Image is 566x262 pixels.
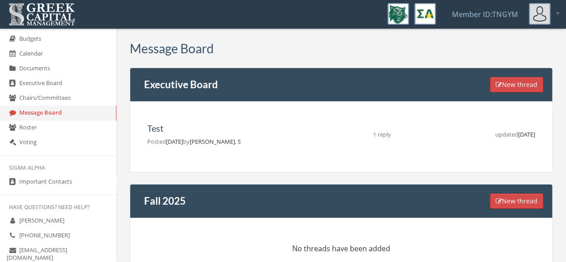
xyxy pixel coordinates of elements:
[144,195,186,207] a: Fall 2025
[147,123,163,133] a: Test
[144,78,218,90] a: Executive Board
[441,0,529,28] a: Member ID: TNGYM
[19,216,64,224] span: [PERSON_NAME]
[147,137,166,146] span: Posted
[183,137,190,146] span: by
[490,77,543,92] button: New thread
[490,193,543,209] button: New thread
[130,42,214,56] h3: Message Board
[495,130,518,138] span: updated
[147,137,241,146] span: [DATE]
[141,243,541,255] p: No threads have been added
[373,130,391,138] span: 1 reply
[430,117,541,152] td: [DATE]
[190,137,241,146] span: [PERSON_NAME], S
